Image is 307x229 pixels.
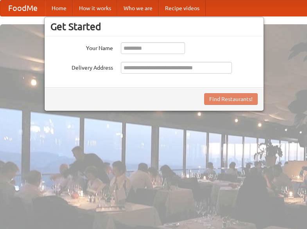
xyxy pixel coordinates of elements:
[204,93,258,105] button: Find Restaurants!
[117,0,159,16] a: Who we are
[45,0,73,16] a: Home
[73,0,117,16] a: How it works
[50,42,113,52] label: Your Name
[159,0,206,16] a: Recipe videos
[0,0,45,16] a: FoodMe
[50,21,258,32] h3: Get Started
[50,62,113,72] label: Delivery Address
